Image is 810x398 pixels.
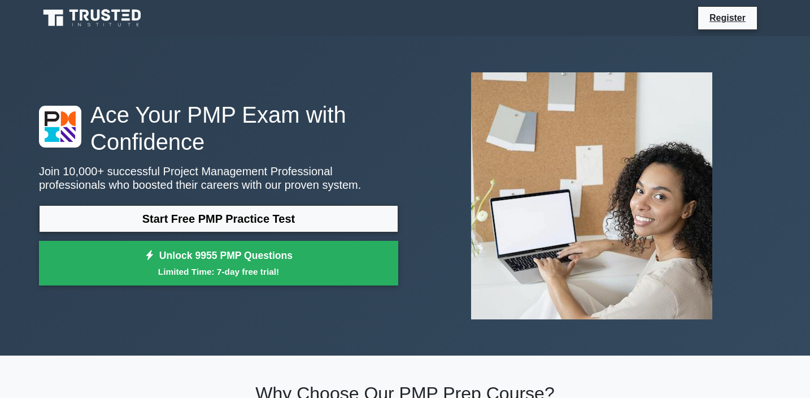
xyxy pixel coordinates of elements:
p: Join 10,000+ successful Project Management Professional professionals who boosted their careers w... [39,165,398,192]
a: Register [703,11,752,25]
h1: Ace Your PMP Exam with Confidence [39,101,398,155]
a: Start Free PMP Practice Test [39,205,398,232]
a: Unlock 9955 PMP QuestionsLimited Time: 7-day free trial! [39,241,398,286]
small: Limited Time: 7-day free trial! [53,265,384,278]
